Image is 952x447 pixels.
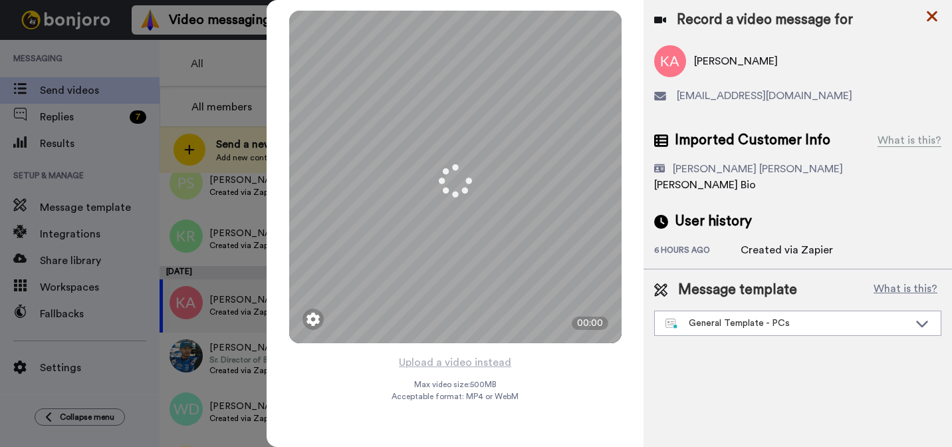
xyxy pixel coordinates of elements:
div: What is this? [878,132,941,148]
span: [EMAIL_ADDRESS][DOMAIN_NAME] [677,88,852,104]
div: [PERSON_NAME] [PERSON_NAME] [673,161,843,177]
span: Max video size: 500 MB [414,379,497,390]
div: Created via Zapier [741,242,833,258]
button: What is this? [870,280,941,300]
button: Upload a video instead [395,354,515,371]
div: 6 hours ago [654,245,741,258]
span: Message template [678,280,797,300]
span: User history [675,212,752,231]
div: 00:00 [572,317,608,330]
img: nextgen-template.svg [665,319,678,329]
img: ic_gear.svg [306,313,320,326]
span: Acceptable format: MP4 or WebM [392,391,519,402]
span: Imported Customer Info [675,130,830,150]
span: [PERSON_NAME] Bio [654,180,756,190]
div: General Template - PCs [665,317,909,330]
